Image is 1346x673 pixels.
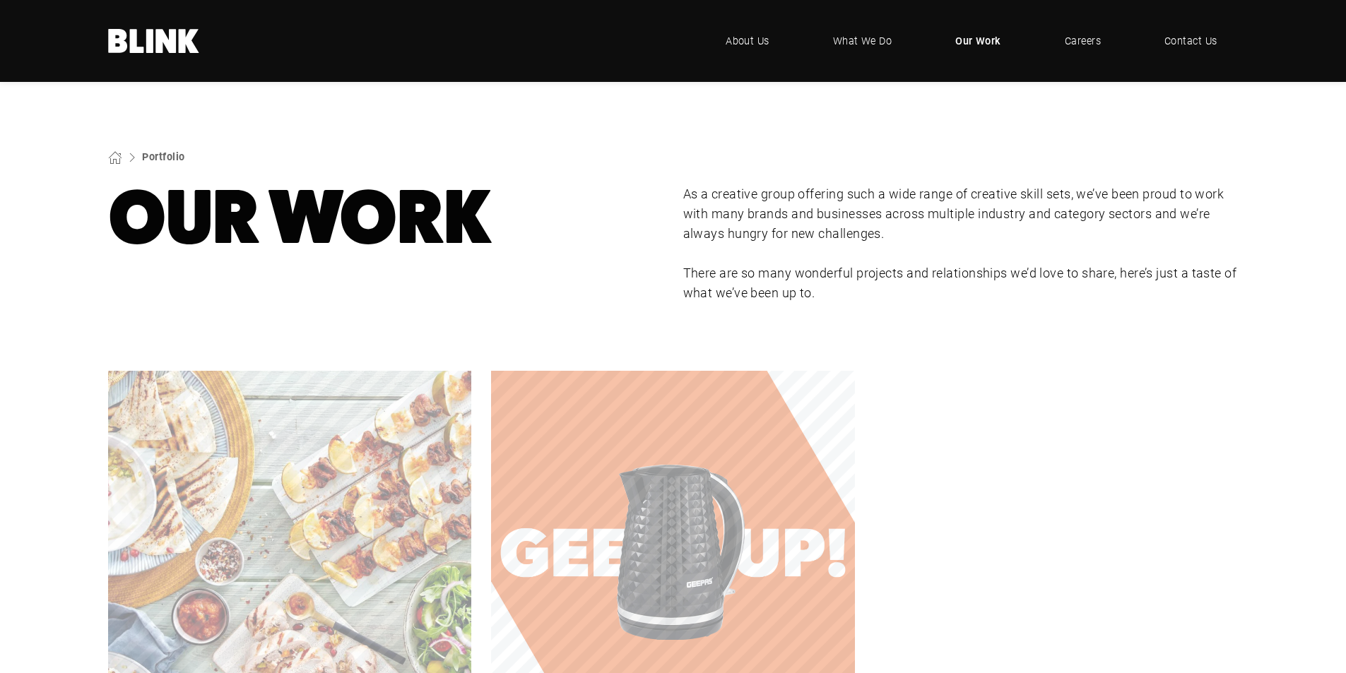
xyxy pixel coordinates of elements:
a: Our Work [934,20,1022,62]
a: Portfolio [142,150,184,163]
span: Contact Us [1164,33,1217,49]
span: About Us [726,33,769,49]
a: What We Do [812,20,914,62]
a: Contact Us [1143,20,1239,62]
p: There are so many wonderful projects and relationships we’d love to share, here’s just a taste of... [683,263,1239,303]
a: Careers [1044,20,1122,62]
a: About Us [704,20,791,62]
a: Home [108,29,200,53]
p: As a creative group offering such a wide range of creative skill sets, we’ve been proud to work w... [683,184,1239,244]
span: Careers [1065,33,1101,49]
span: Our Work [955,33,1001,49]
span: What We Do [833,33,892,49]
h1: Our Work [108,184,663,251]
